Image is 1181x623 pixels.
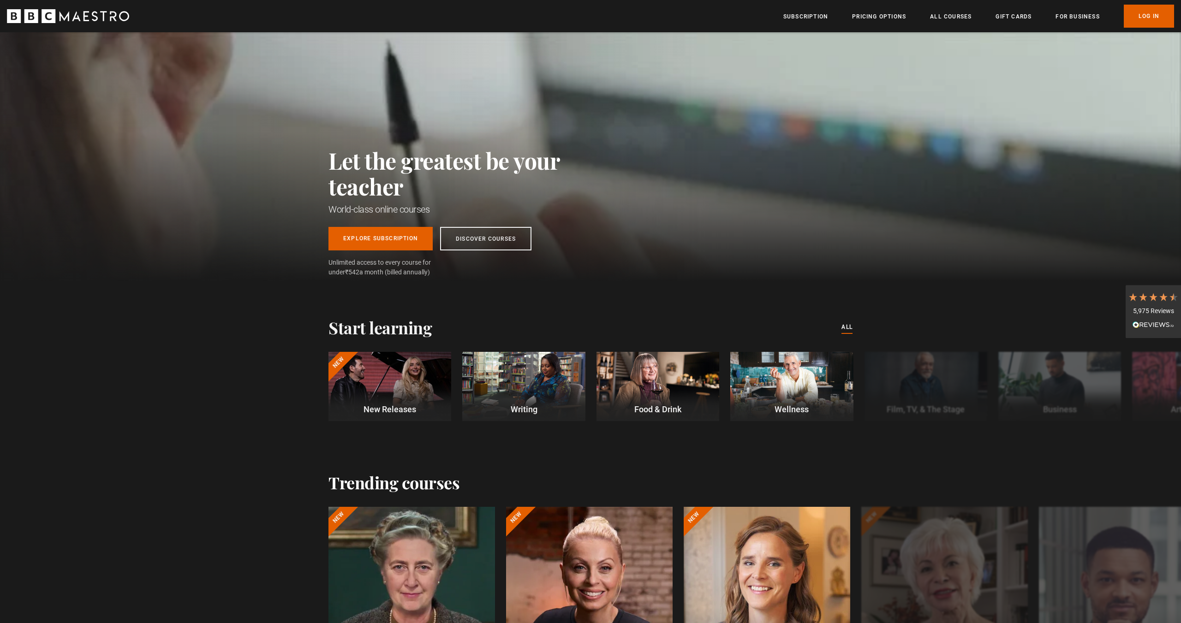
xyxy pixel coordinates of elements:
[1128,307,1179,316] div: 5,975 Reviews
[998,352,1121,421] a: Business
[596,403,719,415] p: Food & Drink
[783,5,1174,28] nav: Primary
[730,352,853,421] a: Wellness
[328,227,433,250] a: Explore Subscription
[996,12,1032,21] a: Gift Cards
[328,403,451,415] p: New Releases
[596,352,719,421] a: Food & Drink
[345,268,359,276] span: ₹542
[462,352,585,421] a: Writing
[865,403,987,415] p: Film, TV, & The Stage
[852,12,906,21] a: Pricing Options
[841,322,853,332] a: All
[1126,285,1181,338] div: 5,975 ReviewsRead All Reviews
[1124,5,1174,28] a: Log In
[328,352,451,421] a: New New Releases
[865,352,987,421] a: Film, TV, & The Stage
[1133,321,1174,328] img: REVIEWS.io
[1128,320,1179,331] div: Read All Reviews
[462,403,585,415] p: Writing
[998,403,1121,415] p: Business
[440,227,531,250] a: Discover Courses
[328,473,459,492] h2: Trending courses
[730,403,853,415] p: Wellness
[328,318,432,337] h2: Start learning
[328,258,453,277] span: Unlimited access to every course for under a month (billed annually)
[783,12,828,21] a: Subscription
[7,9,129,23] svg: BBC Maestro
[930,12,972,21] a: All Courses
[1128,292,1179,302] div: 4.7 Stars
[328,148,601,199] h2: Let the greatest be your teacher
[328,203,601,216] h1: World-class online courses
[1056,12,1099,21] a: For business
